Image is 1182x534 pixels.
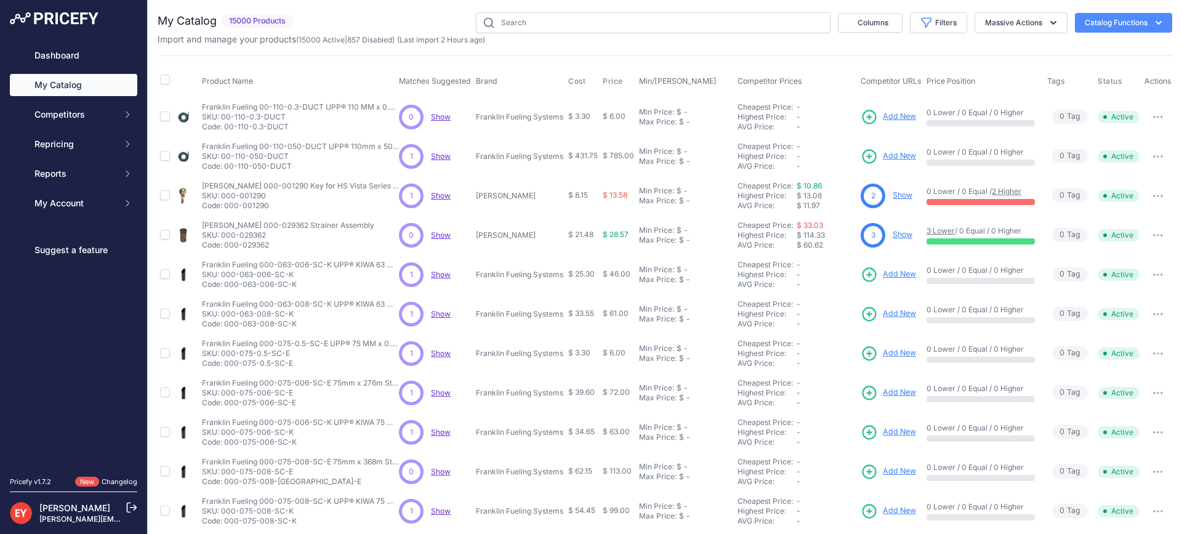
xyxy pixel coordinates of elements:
p: Code: 000-001290 [202,201,399,211]
div: $ [677,265,681,275]
div: - [681,344,688,354]
div: - [681,107,688,117]
div: $ [679,314,684,324]
div: Min Price: [639,107,674,117]
span: Active [1098,190,1140,202]
p: Code: 000-075-006-SC-K [202,437,399,447]
span: $ 21.48 [568,230,593,239]
div: AVG Price: [738,161,797,171]
button: My Account [10,192,137,214]
a: Add New [861,108,916,126]
div: $ [677,107,681,117]
p: 0 Lower / 0 Equal / 0 Higher [927,423,1035,433]
p: Franklin Fueling Systems [476,112,563,122]
div: $ [677,186,681,196]
a: Show [431,309,451,318]
span: Competitors [34,108,115,121]
span: 0 [1059,387,1064,398]
span: 1 [410,387,413,398]
span: Active [1098,150,1140,163]
div: AVG Price: [738,201,797,211]
div: - [684,275,690,285]
span: $ 34.65 [568,427,595,436]
a: Show [431,230,451,240]
span: $ 6.00 [603,348,625,357]
span: - [797,339,800,348]
div: - [684,235,690,245]
a: Cheapest Price: [738,339,793,348]
div: Highest Price: [738,270,797,280]
span: - [797,112,800,121]
span: $ 46.00 [603,269,630,278]
p: Franklin Fueling 00-110-0.3-DUCT UPP® 110 MM x 0.3 M Flexible PE Duct [202,102,399,112]
div: Highest Price: [738,309,797,319]
button: Reports [10,163,137,185]
div: Highest Price: [738,191,797,201]
p: / 0 Equal / 0 Higher [927,226,1035,236]
span: $ 13.08 [797,191,822,200]
a: Show [893,190,912,200]
span: 0 [1059,229,1064,241]
span: Repricing [34,138,115,150]
span: Tag [1052,149,1088,163]
div: $ [679,432,684,442]
a: Suggest a feature [10,239,137,261]
div: Highest Price: [738,152,797,161]
span: - [797,280,800,289]
span: Tag [1052,386,1088,400]
div: Max Price: [639,196,677,206]
p: Franklin Fueling 000-075-006-SC-K UPP® KIWA 75 MM x 5.8 M Secondary Pipe [202,418,399,427]
p: SKU: 000-075-006-SC-E [202,388,399,398]
a: Add New [861,424,916,441]
span: $ 28.57 [603,230,629,239]
div: $ [677,383,681,393]
div: AVG Price: [738,398,797,408]
span: 0 [1059,150,1064,162]
div: Highest Price: [738,349,797,358]
div: $ [679,196,684,206]
p: Franklin Fueling 000-075-006-SC-E 75mm x 276m Standard Secondary Pipe [202,378,399,388]
a: My Catalog [10,74,137,96]
span: 15000 Products [222,14,293,28]
span: $ 785.00 [603,151,634,160]
span: $ 72.00 [603,387,630,397]
div: Max Price: [639,156,677,166]
p: Franklin Fueling 000-063-006-SC-K UPP® KIWA 63 MM x 5.8 M Secondary Pipe [202,260,399,270]
p: [PERSON_NAME] [476,230,563,240]
span: Tags [1047,76,1065,86]
div: AVG Price: [738,240,797,250]
a: Cheapest Price: [738,378,793,387]
span: Tag [1052,267,1088,281]
a: Add New [861,148,916,165]
div: Min Price: [639,344,674,354]
div: $ [677,225,681,235]
p: Franklin Fueling 00-110-050-DUCT UPP® 110mm x 50m Flexible PE Duct [202,142,399,152]
div: Highest Price: [738,427,797,437]
a: Show [431,388,451,397]
span: 1 [410,190,413,201]
span: Show [431,152,451,161]
button: Catalog Functions [1075,13,1172,33]
a: Add New [861,345,916,362]
span: 0 [1059,190,1064,201]
button: Filters [910,12,967,33]
span: - [797,358,800,368]
span: Show [431,349,451,358]
div: Max Price: [639,354,677,363]
span: $ 431.75 [568,151,598,160]
button: Status [1098,76,1125,86]
a: Show [431,467,451,476]
p: [PERSON_NAME] [476,191,563,201]
a: Cheapest Price: [738,457,793,466]
span: 1 [410,151,413,162]
div: - [684,432,690,442]
span: Matches Suggested [399,76,471,86]
span: - [797,299,800,309]
span: 1 [410,309,413,320]
div: $ 60.62 [797,240,856,250]
div: - [681,147,688,156]
div: Highest Price: [738,388,797,398]
span: Min/[PERSON_NAME] [639,76,717,86]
